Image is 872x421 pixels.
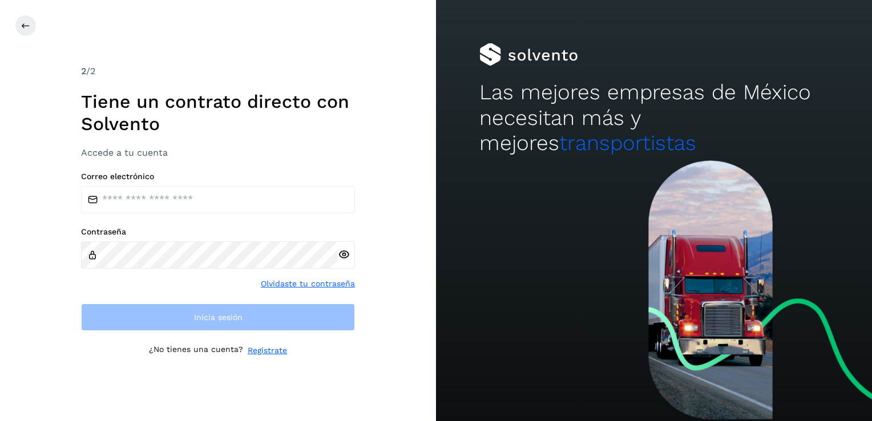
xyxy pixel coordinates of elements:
[81,66,86,76] span: 2
[81,227,355,237] label: Contraseña
[194,313,243,321] span: Inicia sesión
[81,172,355,181] label: Correo electrónico
[248,345,287,357] a: Regístrate
[81,64,355,78] div: /2
[479,80,828,156] h2: Las mejores empresas de México necesitan más y mejores
[261,278,355,290] a: Olvidaste tu contraseña
[81,303,355,331] button: Inicia sesión
[81,147,355,158] h3: Accede a tu cuenta
[81,91,355,135] h1: Tiene un contrato directo con Solvento
[149,345,243,357] p: ¿No tienes una cuenta?
[559,131,696,155] span: transportistas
